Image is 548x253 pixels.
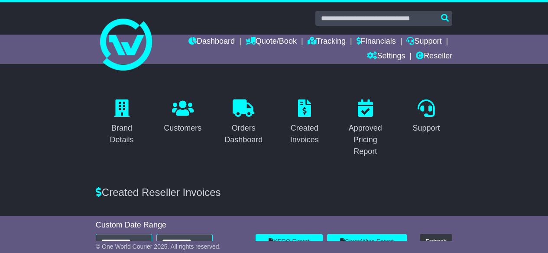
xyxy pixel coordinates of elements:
a: Support [407,96,445,137]
div: Created Invoices [284,122,325,146]
a: XERO Export [256,234,323,249]
button: Refresh [420,234,452,249]
div: Customers [164,122,201,134]
a: Dashboard [188,35,235,49]
div: Custom Date Range [96,221,247,230]
a: CargoWise Export [327,234,407,249]
div: Orders Dashboard [223,122,264,146]
a: Settings [367,49,405,64]
a: Reseller [416,49,452,64]
a: Financials [357,35,396,49]
a: Orders Dashboard [217,96,270,149]
span: © One World Courier 2025. All rights reserved. [96,243,221,250]
a: Approved Pricing Report [339,96,392,160]
div: Support [412,122,440,134]
a: Tracking [308,35,346,49]
div: Approved Pricing Report [345,122,386,157]
a: Brand Details [96,96,148,149]
a: Support [406,35,441,49]
a: Quote/Book [246,35,297,49]
div: Created Reseller Invoices [91,186,457,199]
a: Customers [158,96,207,137]
a: Created Invoices [279,96,331,149]
div: Brand Details [101,122,143,146]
